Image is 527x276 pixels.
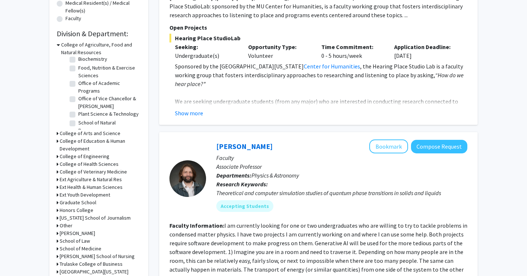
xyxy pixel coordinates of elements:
[216,162,467,171] p: Associate Professor
[175,109,203,118] button: Show more
[251,172,299,179] span: Physics & Astronomy
[169,222,224,229] b: Faculty Information:
[216,180,268,188] b: Research Keywords:
[66,15,81,22] label: Faculty
[60,130,120,137] h3: College of Arts and Science
[175,51,237,60] div: Undergraduate(s)
[216,200,273,212] mat-chip: Accepting Students
[216,189,467,197] div: Theoretical and computer simulation studies of quantum phase transitions in solids and liquids
[389,42,462,60] div: [DATE]
[175,62,467,88] p: Sponsored by the [GEOGRAPHIC_DATA][US_STATE] , the Hearing Place Studio Lab is a faculty working ...
[216,153,467,162] p: Faculty
[60,230,95,237] h3: [PERSON_NAME]
[78,55,107,63] label: Biochemistry
[60,160,119,168] h3: College of Health Sciences
[60,214,131,222] h3: [US_STATE] School of Journalism
[60,268,128,276] h3: [GEOGRAPHIC_DATA][US_STATE]
[60,176,122,183] h3: Ext Agriculture & Natural Res
[169,34,467,42] span: Hearing Place StudioLab
[61,41,141,56] h3: College of Agriculture, Food and Natural Resources
[394,42,456,51] p: Application Deadline:
[321,42,384,51] p: Time Commitment:
[60,191,110,199] h3: Ext Youth Development
[175,97,467,141] p: We are seeking undergraduate students (from any major) who are interested in conducting research ...
[60,245,101,253] h3: School of Medicine
[60,260,123,268] h3: Trulaske College of Business
[304,63,360,70] a: Center for Humanities
[78,95,139,110] label: Office of Vice Chancellor & [PERSON_NAME]
[78,110,139,118] label: Plant Science & Technology
[60,137,141,153] h3: College of Education & Human Development
[216,172,251,179] b: Departments:
[78,119,139,134] label: School of Natural Resources
[316,42,389,60] div: 0 - 5 hours/week
[60,199,96,206] h3: Graduate School
[60,253,135,260] h3: [PERSON_NAME] School of Nursing
[243,42,316,60] div: Volunteer
[216,142,273,151] a: [PERSON_NAME]
[248,42,310,51] p: Opportunity Type:
[169,23,467,32] p: Open Projects
[60,206,93,214] h3: Honors College
[78,79,139,95] label: Office of Academic Programs
[369,139,408,153] button: Add Wouter Montfrooij to Bookmarks
[60,237,90,245] h3: School of Law
[60,183,123,191] h3: Ext Health & Human Sciences
[60,153,109,160] h3: College of Engineering
[60,222,72,230] h3: Other
[57,29,141,38] h2: Division & Department:
[5,243,31,271] iframe: Chat
[175,42,237,51] p: Seeking:
[411,140,467,153] button: Compose Request to Wouter Montfrooij
[60,168,127,176] h3: College of Veterinary Medicine
[78,64,139,79] label: Food, Nutrition & Exercise Sciences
